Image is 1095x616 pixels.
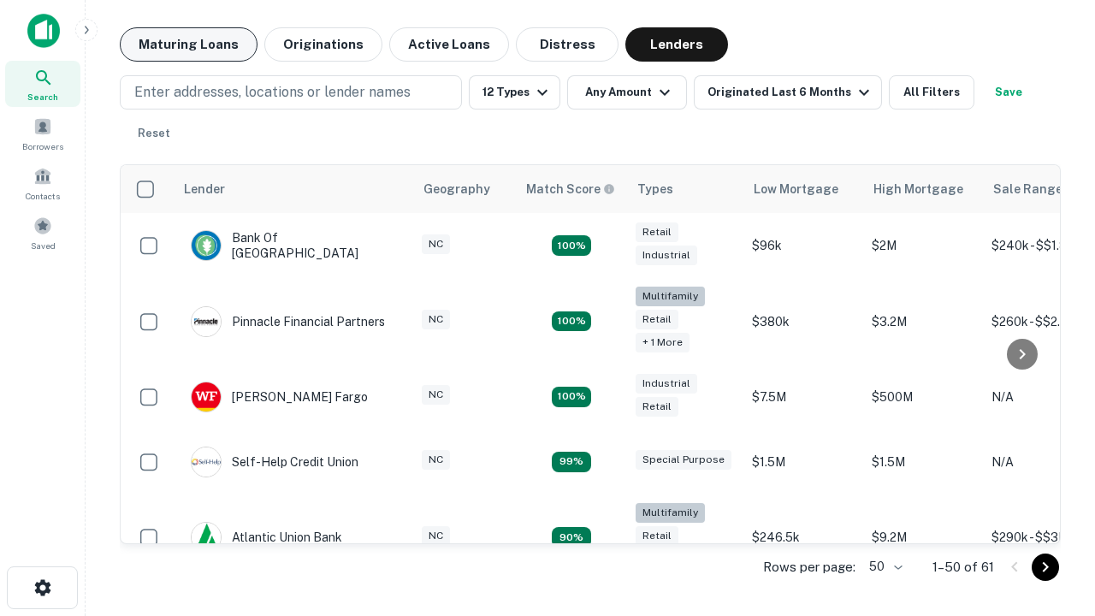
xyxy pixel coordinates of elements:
[422,385,450,405] div: NC
[192,382,221,412] img: picture
[636,374,697,394] div: Industrial
[552,387,591,407] div: Matching Properties: 14, hasApolloMatch: undefined
[134,82,411,103] p: Enter addresses, locations or lender names
[636,287,705,306] div: Multifamily
[863,429,983,495] td: $1.5M
[707,82,874,103] div: Originated Last 6 Months
[889,75,974,110] button: All Filters
[31,239,56,252] span: Saved
[862,554,905,579] div: 50
[5,110,80,157] a: Borrowers
[423,179,490,199] div: Geography
[5,160,80,206] a: Contacts
[743,429,863,495] td: $1.5M
[567,75,687,110] button: Any Amount
[422,450,450,470] div: NC
[526,180,612,198] h6: Match Score
[516,165,627,213] th: Capitalize uses an advanced AI algorithm to match your search with the best lender. The match sco...
[993,179,1062,199] div: Sale Range
[743,278,863,364] td: $380k
[636,310,678,329] div: Retail
[22,139,63,153] span: Borrowers
[422,234,450,254] div: NC
[191,522,342,553] div: Atlantic Union Bank
[26,189,60,203] span: Contacts
[191,306,385,337] div: Pinnacle Financial Partners
[120,27,257,62] button: Maturing Loans
[192,523,221,552] img: picture
[694,75,882,110] button: Originated Last 6 Months
[191,382,368,412] div: [PERSON_NAME] Fargo
[636,397,678,417] div: Retail
[27,90,58,104] span: Search
[627,165,743,213] th: Types
[636,333,690,352] div: + 1 more
[191,230,396,261] div: Bank Of [GEOGRAPHIC_DATA]
[863,213,983,278] td: $2M
[552,527,591,548] div: Matching Properties: 10, hasApolloMatch: undefined
[932,557,994,577] p: 1–50 of 61
[127,116,181,151] button: Reset
[413,165,516,213] th: Geography
[743,165,863,213] th: Low Mortgage
[5,61,80,107] a: Search
[192,447,221,477] img: picture
[863,364,983,429] td: $500M
[763,557,855,577] p: Rows per page:
[873,179,963,199] div: High Mortgage
[863,165,983,213] th: High Mortgage
[264,27,382,62] button: Originations
[981,75,1036,110] button: Save your search to get updates of matches that match your search criteria.
[863,278,983,364] td: $3.2M
[743,213,863,278] td: $96k
[516,27,619,62] button: Distress
[422,310,450,329] div: NC
[743,364,863,429] td: $7.5M
[552,452,591,472] div: Matching Properties: 11, hasApolloMatch: undefined
[552,235,591,256] div: Matching Properties: 15, hasApolloMatch: undefined
[184,179,225,199] div: Lender
[636,526,678,546] div: Retail
[754,179,838,199] div: Low Mortgage
[5,210,80,256] a: Saved
[1009,479,1095,561] iframe: Chat Widget
[636,222,678,242] div: Retail
[552,311,591,332] div: Matching Properties: 20, hasApolloMatch: undefined
[469,75,560,110] button: 12 Types
[743,495,863,581] td: $246.5k
[120,75,462,110] button: Enter addresses, locations or lender names
[27,14,60,48] img: capitalize-icon.png
[192,231,221,260] img: picture
[637,179,673,199] div: Types
[389,27,509,62] button: Active Loans
[636,450,731,470] div: Special Purpose
[191,447,358,477] div: Self-help Credit Union
[422,526,450,546] div: NC
[636,503,705,523] div: Multifamily
[1032,554,1059,581] button: Go to next page
[192,307,221,336] img: picture
[625,27,728,62] button: Lenders
[526,180,615,198] div: Capitalize uses an advanced AI algorithm to match your search with the best lender. The match sco...
[863,495,983,581] td: $9.2M
[636,246,697,265] div: Industrial
[174,165,413,213] th: Lender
